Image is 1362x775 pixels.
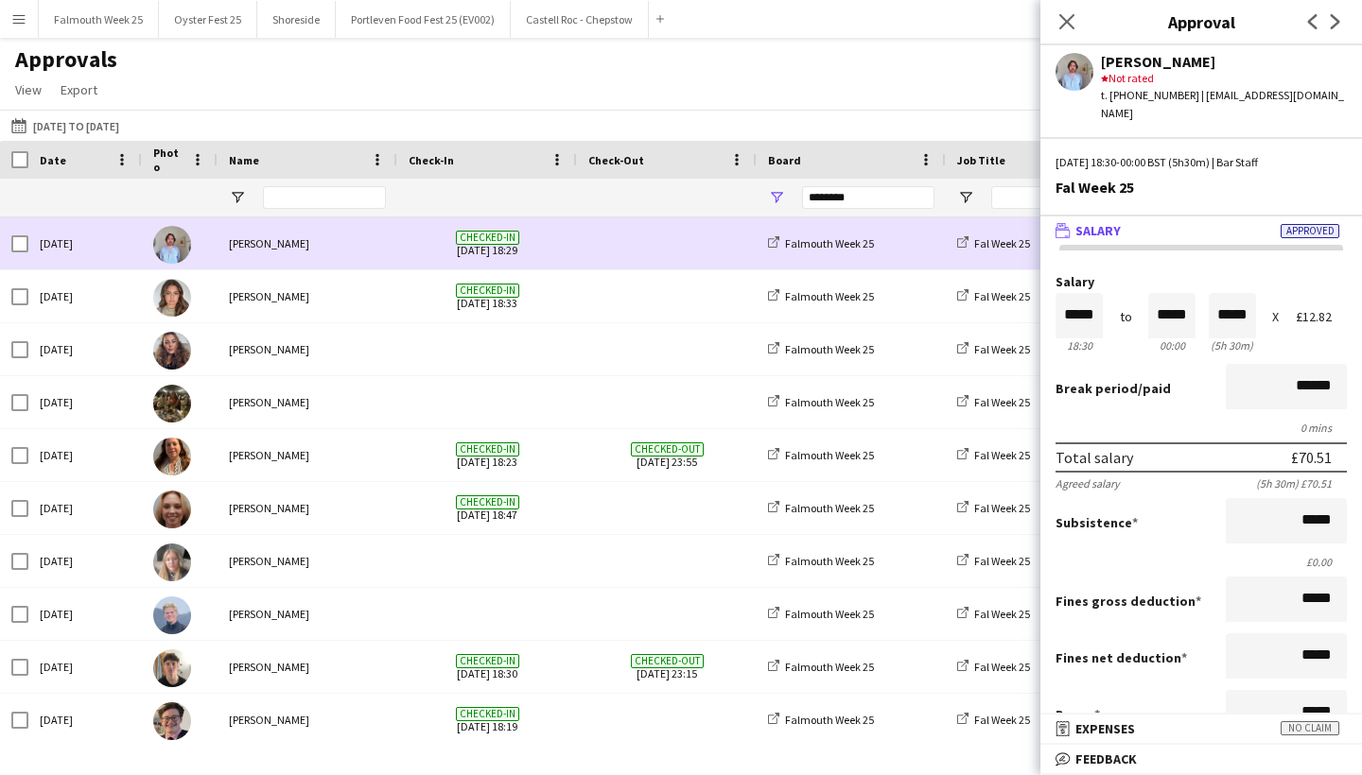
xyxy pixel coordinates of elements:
a: Falmouth Week 25 [768,236,874,250]
div: 5h 30m [1209,338,1256,353]
a: Fal Week 25 [957,713,1030,727]
span: Fal Week 25 [974,713,1030,727]
a: View [8,77,49,102]
span: Falmouth Week 25 [785,713,874,727]
button: Open Filter Menu [768,189,785,206]
div: Agreed salary [1056,476,1120,491]
button: [DATE] to [DATE] [8,114,123,137]
div: t. [PHONE_NUMBER] | [EMAIL_ADDRESS][DOMAIN_NAME] [1101,87,1347,121]
span: [DATE] 23:15 [588,641,745,693]
a: Falmouth Week 25 [768,448,874,462]
span: Fal Week 25 [974,501,1030,515]
a: Falmouth Week 25 [768,660,874,674]
span: Feedback [1075,750,1137,767]
img: Jack Woolcock [153,702,191,740]
div: [DATE] [28,588,142,640]
img: Dan Westley [153,596,191,634]
a: Falmouth Week 25 [768,501,874,515]
a: Fal Week 25 [957,448,1030,462]
input: Board Filter Input [802,186,934,209]
div: Fal Week 25 [1056,179,1347,196]
span: No claim [1281,721,1339,735]
span: Fal Week 25 [974,236,1030,250]
span: Checked-out [631,442,704,456]
span: Fal Week 25 [974,289,1030,303]
a: Export [53,77,105,102]
span: [DATE] 18:23 [409,429,566,481]
mat-expansion-panel-header: ExpensesNo claim [1040,715,1362,743]
div: [PERSON_NAME] [218,270,397,322]
div: (5h 30m) £70.51 [1256,476,1347,491]
span: Salary [1075,222,1121,239]
div: X [1272,310,1279,324]
button: Castell Roc - Chepstow [511,1,649,38]
div: [DATE] 18:30-00:00 BST (5h30m) | Bar Staff [1056,154,1347,171]
div: 18:30 [1056,338,1103,353]
span: Approved [1281,224,1339,238]
span: Job Title [957,153,1005,167]
span: Checked-in [456,284,519,298]
span: Checked-in [456,654,519,668]
span: Check-In [409,153,454,167]
div: 0 mins [1056,421,1347,435]
span: Fal Week 25 [974,660,1030,674]
div: [DATE] [28,694,142,746]
img: Grace Gunn [153,279,191,317]
span: Board [768,153,801,167]
a: Fal Week 25 [957,236,1030,250]
div: [PERSON_NAME] [218,641,397,693]
div: [PERSON_NAME] [218,217,397,269]
div: [DATE] [28,270,142,322]
div: [PERSON_NAME] [218,323,397,375]
span: Check-Out [588,153,644,167]
div: 00:00 [1148,338,1196,353]
div: [PERSON_NAME] [218,482,397,534]
span: Falmouth Week 25 [785,342,874,356]
a: Fal Week 25 [957,501,1030,515]
a: Falmouth Week 25 [768,289,874,303]
a: Falmouth Week 25 [768,395,874,409]
div: Total salary [1056,448,1133,467]
img: Mark Spargo [153,226,191,264]
label: Subsistence [1056,514,1138,531]
span: Falmouth Week 25 [785,554,874,568]
span: Falmouth Week 25 [785,607,874,621]
div: [PERSON_NAME] [218,376,397,428]
div: [DATE] [28,482,142,534]
img: Hamish Spence [153,649,191,687]
span: [DATE] 18:19 [409,694,566,746]
button: Oyster Fest 25 [159,1,257,38]
a: Fal Week 25 [957,395,1030,409]
label: Salary [1056,275,1347,289]
img: Rachel Spargo [153,438,191,475]
a: Falmouth Week 25 [768,607,874,621]
button: Falmouth Week 25 [39,1,159,38]
span: Fal Week 25 [974,554,1030,568]
span: Checked-out [631,654,704,668]
span: Falmouth Week 25 [785,395,874,409]
span: Falmouth Week 25 [785,501,874,515]
div: [PERSON_NAME] [1101,53,1347,70]
div: [PERSON_NAME] [218,535,397,587]
span: [DATE] 18:47 [409,482,566,534]
a: Fal Week 25 [957,342,1030,356]
div: [DATE] [28,535,142,587]
button: Open Filter Menu [229,189,246,206]
button: Open Filter Menu [957,189,974,206]
img: Grace Honey [153,332,191,370]
label: Fines net deduction [1056,649,1187,666]
span: Checked-in [456,442,519,456]
mat-expansion-panel-header: Feedback [1040,745,1362,773]
span: Photo [153,146,183,174]
a: Falmouth Week 25 [768,342,874,356]
h3: Approval [1040,9,1362,34]
a: Falmouth Week 25 [768,713,874,727]
a: Falmouth Week 25 [768,554,874,568]
div: [DATE] [28,323,142,375]
span: Export [61,81,97,98]
a: Fal Week 25 [957,554,1030,568]
a: Fal Week 25 [957,660,1030,674]
div: £12.82 [1296,310,1347,324]
div: [DATE] [28,429,142,481]
span: Break period [1056,380,1138,397]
